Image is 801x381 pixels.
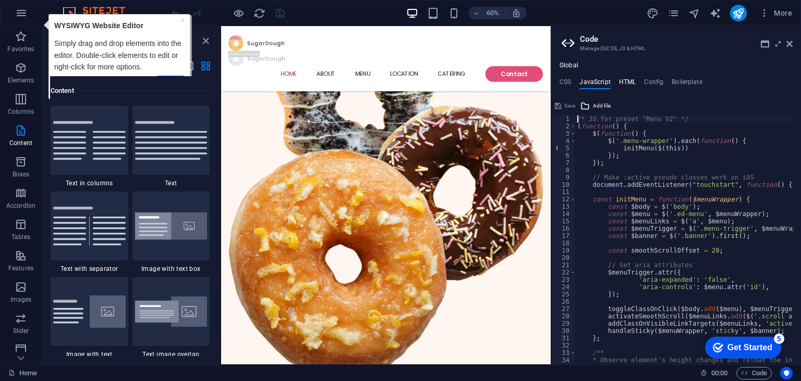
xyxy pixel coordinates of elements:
[552,196,576,203] div: 12
[31,11,76,21] div: Get Started
[10,295,32,304] p: Images
[552,152,576,159] div: 6
[552,247,576,254] div: 19
[552,130,576,137] div: 3
[199,59,212,72] button: grid-view
[14,23,144,58] p: Simply drag and drop elements into the editor. Double-click elements to edit or right-click for m...
[552,210,576,218] div: 14
[9,139,32,147] p: Content
[51,265,128,273] span: Text with separator
[647,7,659,19] button: design
[51,85,210,97] h6: Content
[132,179,210,187] span: Text
[60,7,138,19] img: Editor Logo
[732,7,744,19] i: Publish
[755,5,796,21] button: More
[8,367,37,379] a: Click to cancel selection. Double-click to open Pages
[13,170,30,178] p: Boxes
[560,78,571,90] h4: CSS
[552,218,576,225] div: 15
[552,327,576,335] div: 30
[552,305,576,313] div: 27
[709,7,721,19] i: AI Writer
[552,203,576,210] div: 13
[8,5,84,27] div: Get Started 5 items remaining, 0% complete
[253,7,265,19] i: Reload page
[8,76,34,85] p: Elements
[552,298,576,305] div: 26
[552,181,576,188] div: 10
[132,192,210,273] div: Image with text box
[140,2,144,10] a: ×
[672,78,702,90] h4: Boilerplate
[667,7,680,19] button: pages
[7,45,34,53] p: Favorites
[253,7,265,19] button: reload
[135,296,208,327] img: text-image-overlap.svg
[579,78,610,90] h4: JavaScript
[140,1,144,12] div: Close tooltip
[552,313,576,320] div: 28
[14,7,103,16] strong: WYSIWYG Website Editor
[51,192,128,273] div: Text with separator
[135,121,208,160] img: text.svg
[688,7,701,19] button: navigator
[552,283,576,291] div: 24
[552,291,576,298] div: 25
[552,261,576,269] div: 21
[667,7,679,19] i: Pages (Ctrl+Alt+S)
[8,108,34,116] p: Columns
[741,367,767,379] span: Code
[512,8,521,18] i: On resize automatically adjust zoom level to fit chosen device.
[6,201,35,210] p: Accordion
[688,7,700,19] i: Navigator
[644,78,663,90] h4: Config
[579,100,612,112] button: Add file
[552,188,576,196] div: 11
[116,62,144,77] a: Next
[593,100,611,112] span: Add file
[132,265,210,273] span: Image with text box
[51,277,128,359] div: Image with text
[552,335,576,342] div: 31
[700,367,728,379] h6: Session time
[552,115,576,123] div: 1
[552,254,576,261] div: 20
[552,159,576,166] div: 7
[552,276,576,283] div: 23
[13,327,29,335] p: Slider
[552,349,576,356] div: 33
[709,7,722,19] button: text_generator
[552,320,576,327] div: 29
[730,5,747,21] button: publish
[719,369,720,377] span: :
[552,364,576,371] div: 35
[552,123,576,130] div: 2
[53,295,126,328] img: text-with-image-v4.svg
[132,106,210,187] div: Text
[736,367,772,379] button: Code
[199,34,212,47] button: close panel
[580,44,772,53] h3: Manage (S)CSS, JS & HTML
[11,233,30,241] p: Tables
[552,145,576,152] div: 5
[77,2,88,13] div: 5
[552,225,576,232] div: 16
[580,34,793,44] h2: Code
[53,121,126,160] img: text-in-columns.svg
[552,269,576,276] div: 22
[552,342,576,349] div: 32
[552,356,576,364] div: 34
[552,166,576,174] div: 8
[647,7,659,19] i: Design (Ctrl+Alt+Y)
[51,106,128,187] div: Text in columns
[552,240,576,247] div: 18
[51,179,128,187] span: Text in columns
[132,277,210,359] div: Text image overlap
[552,174,576,181] div: 9
[484,7,501,19] h6: 60%
[619,78,636,90] h4: HTML
[132,350,210,359] span: Text image overlap
[552,232,576,240] div: 17
[8,264,33,272] p: Features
